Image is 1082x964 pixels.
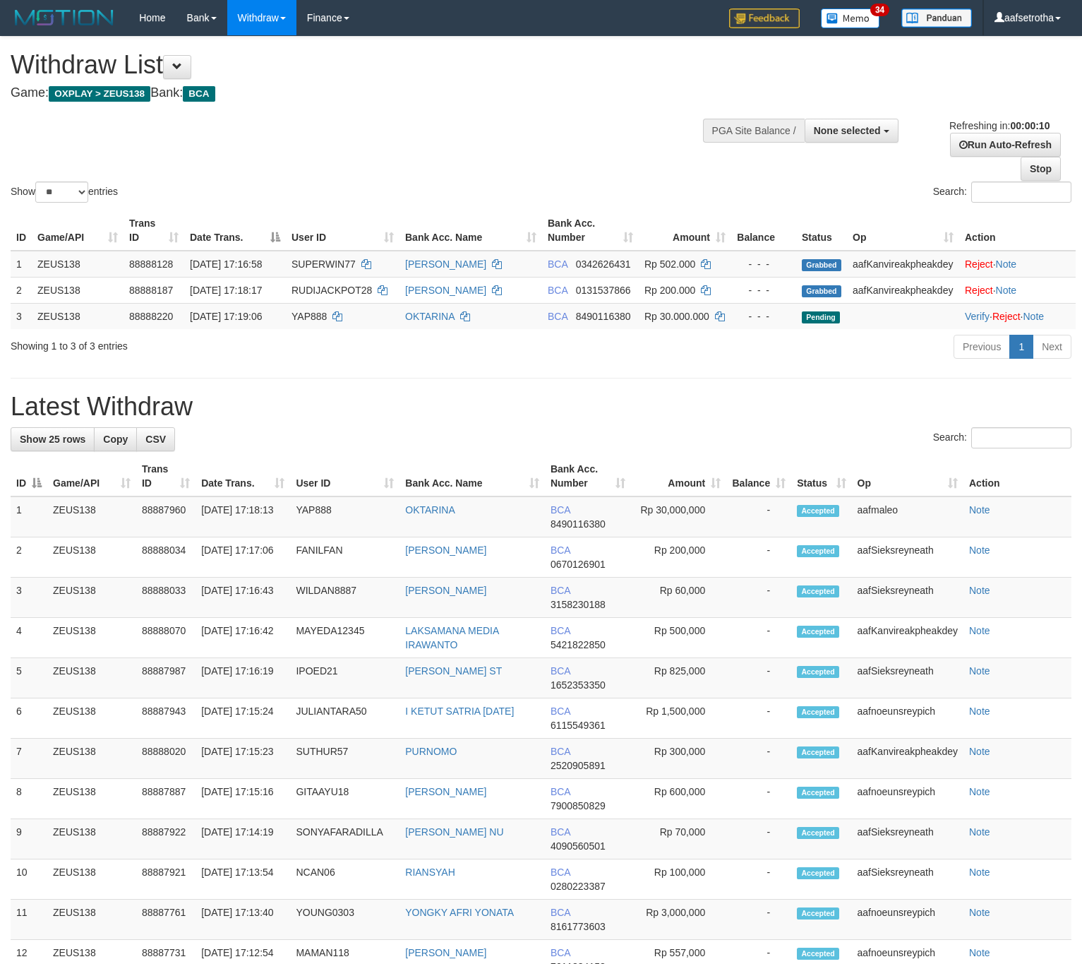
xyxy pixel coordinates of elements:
[631,779,726,819] td: Rp 600,000
[1021,157,1061,181] a: Stop
[963,456,1071,496] th: Action
[965,258,993,270] a: Reject
[11,51,707,79] h1: Withdraw List
[726,779,791,819] td: -
[631,618,726,658] td: Rp 500,000
[290,658,399,698] td: IPOED21
[797,585,839,597] span: Accepted
[950,133,1061,157] a: Run Auto-Refresh
[965,285,993,296] a: Reject
[47,698,136,739] td: ZEUS138
[551,559,606,570] span: Copy 0670126901 to clipboard
[959,277,1076,303] td: ·
[196,658,290,698] td: [DATE] 17:16:19
[405,625,498,650] a: LAKSAMANA MEDIA IRAWANTO
[548,311,567,322] span: BCA
[797,827,839,839] span: Accepted
[969,746,990,757] a: Note
[405,585,486,596] a: [PERSON_NAME]
[969,504,990,516] a: Note
[726,537,791,578] td: -
[136,739,196,779] td: 88888020
[959,210,1076,251] th: Action
[796,210,847,251] th: Status
[290,698,399,739] td: JULIANTARA50
[290,859,399,900] td: NCAN06
[901,8,972,28] img: panduan.png
[11,739,47,779] td: 7
[290,537,399,578] td: FANILFAN
[20,434,85,445] span: Show 25 rows
[47,739,136,779] td: ZEUS138
[726,739,791,779] td: -
[551,881,606,892] span: Copy 0280223387 to clipboard
[11,210,32,251] th: ID
[11,537,47,578] td: 2
[548,258,567,270] span: BCA
[631,698,726,739] td: Rp 1,500,000
[136,819,196,859] td: 88887922
[190,258,262,270] span: [DATE] 17:16:58
[545,456,631,496] th: Bank Acc. Number: activate to sort column ascending
[797,626,839,638] span: Accepted
[136,859,196,900] td: 88887921
[954,335,1010,359] a: Previous
[576,258,631,270] span: Copy 0342626431 to clipboard
[797,706,839,718] span: Accepted
[852,698,963,739] td: aafnoeunsreypich
[196,859,290,900] td: [DATE] 17:13:54
[797,746,839,758] span: Accepted
[852,900,963,940] td: aafnoeunsreypich
[551,907,570,918] span: BCA
[47,537,136,578] td: ZEUS138
[726,698,791,739] td: -
[47,658,136,698] td: ZEUS138
[405,907,514,918] a: YONGKY AFRI YONATA
[136,456,196,496] th: Trans ID: activate to sort column ascending
[286,210,399,251] th: User ID: activate to sort column ascending
[129,285,173,296] span: 88888187
[290,819,399,859] td: SONYAFARADILLA
[1033,335,1071,359] a: Next
[814,125,881,136] span: None selected
[47,578,136,618] td: ZEUS138
[971,182,1071,203] input: Search:
[737,257,791,271] div: - - -
[47,819,136,859] td: ZEUS138
[196,739,290,779] td: [DATE] 17:15:23
[405,504,455,516] a: OKTARINA
[852,658,963,698] td: aafSieksreyneath
[631,739,726,779] td: Rp 300,000
[136,900,196,940] td: 88887761
[11,277,32,303] td: 2
[933,427,1071,448] label: Search:
[965,311,990,322] a: Verify
[551,921,606,932] span: Copy 8161773603 to clipboard
[11,251,32,278] td: 1
[405,665,502,677] a: [PERSON_NAME] ST
[551,706,570,717] span: BCA
[551,625,570,636] span: BCA
[551,585,570,596] span: BCA
[631,859,726,900] td: Rp 100,000
[47,618,136,658] td: ZEUS138
[291,311,327,322] span: YAP888
[852,819,963,859] td: aafSieksreyneath
[405,786,486,797] a: [PERSON_NAME]
[290,618,399,658] td: MAYEDA12345
[405,746,457,757] a: PURNOMO
[405,258,486,270] a: [PERSON_NAME]
[183,86,215,102] span: BCA
[11,578,47,618] td: 3
[969,867,990,878] a: Note
[821,8,880,28] img: Button%20Memo.svg
[992,311,1021,322] a: Reject
[726,578,791,618] td: -
[805,119,898,143] button: None selected
[196,578,290,618] td: [DATE] 17:16:43
[631,496,726,537] td: Rp 30,000,000
[969,665,990,677] a: Note
[726,496,791,537] td: -
[136,779,196,819] td: 88887887
[405,311,455,322] a: OKTARINA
